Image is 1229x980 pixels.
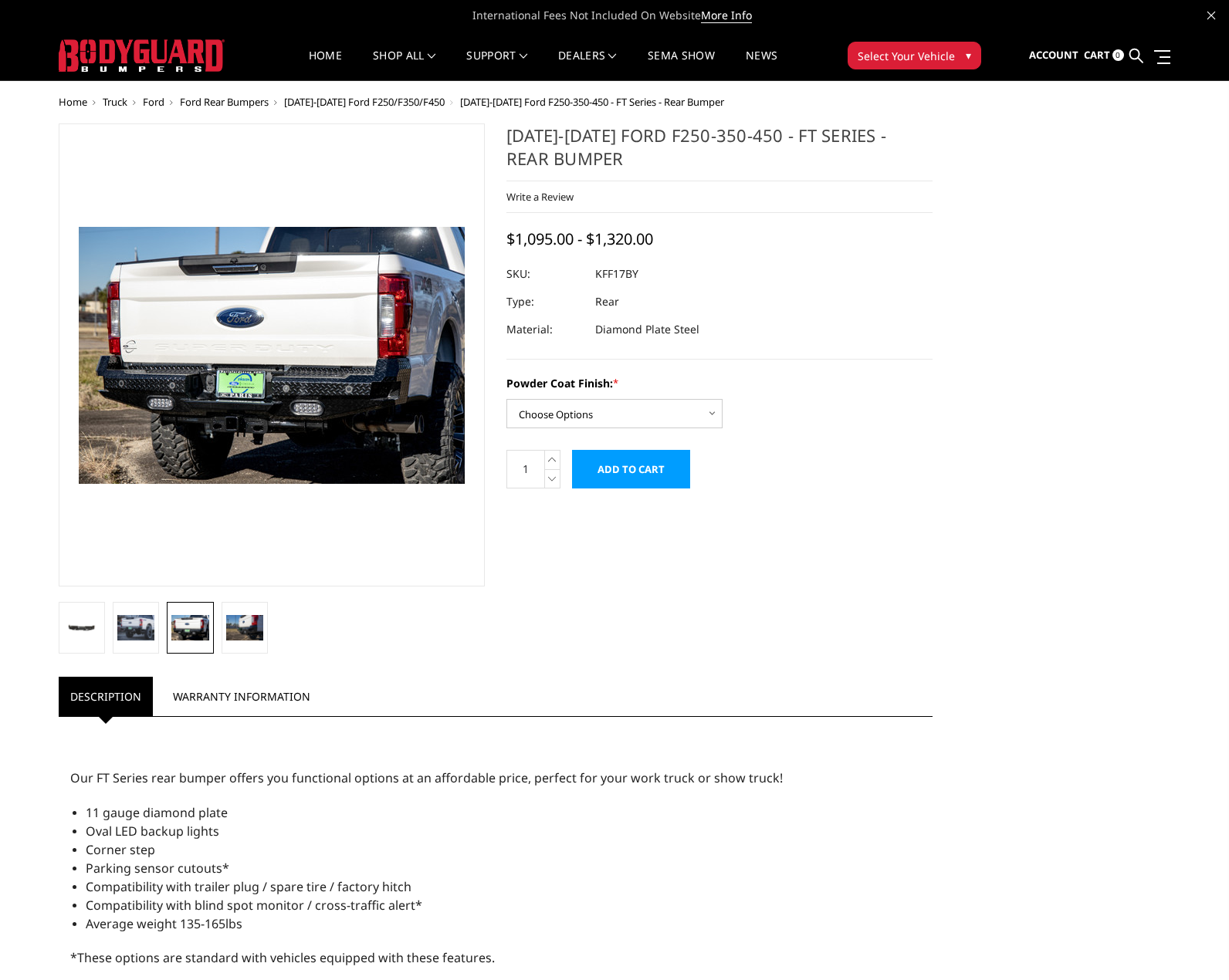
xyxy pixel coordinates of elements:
[1084,35,1124,76] a: Cart 0
[1029,48,1078,62] span: Account
[506,316,584,343] dt: Material:
[59,677,153,716] a: Description
[648,50,715,80] a: SEMA Show
[558,50,617,80] a: Dealers
[1152,906,1229,980] iframe: Chat Widget
[506,228,653,249] span: $1,095.00 - $1,320.00
[86,915,242,932] span: Average weight 135-165lbs
[701,8,752,23] a: More Info
[103,95,127,109] a: Truck
[966,47,971,63] span: ▾
[309,50,342,80] a: Home
[86,823,219,840] span: Oval LED backup lights
[226,615,263,640] img: 2017-2022 Ford F250-350-450 - FT Series - Rear Bumper
[466,50,527,80] a: Support
[70,769,783,786] span: Our FT Series rear bumper offers you functional options at an affordable price, perfect for your ...
[506,260,584,288] dt: SKU:
[117,615,154,640] img: 2017-2022 Ford F250-350-450 - FT Series - Rear Bumper
[746,50,777,80] a: News
[86,804,228,821] span: 11 gauge diamond plate
[63,619,100,637] img: 2017-2022 Ford F250-350-450 - FT Series - Rear Bumper
[595,260,638,288] dd: KFF17BY
[848,42,981,69] button: Select Your Vehicle
[70,949,495,966] span: *These options are standard with vehicles equipped with these features.
[460,95,724,109] span: [DATE]-[DATE] Ford F250-350-450 - FT Series - Rear Bumper
[180,95,269,109] a: Ford Rear Bumpers
[86,841,155,858] span: Corner step
[1084,48,1110,62] span: Cart
[161,677,322,716] a: Warranty Information
[595,316,699,343] dd: Diamond Plate Steel
[86,897,422,914] span: Compatibility with blind spot monitor / cross-traffic alert*
[171,615,208,640] img: 2017-2022 Ford F250-350-450 - FT Series - Rear Bumper
[1029,35,1078,76] a: Account
[59,95,87,109] a: Home
[59,123,485,586] a: 2017-2022 Ford F250-350-450 - FT Series - Rear Bumper
[86,878,411,895] span: Compatibility with trailer plug / spare tire / factory hitch
[506,288,584,316] dt: Type:
[143,95,164,109] a: Ford
[506,375,933,391] label: Powder Coat Finish:
[1112,49,1124,61] span: 0
[572,450,690,488] input: Add to Cart
[284,95,445,109] a: [DATE]-[DATE] Ford F250/F350/F450
[506,190,574,204] a: Write a Review
[59,39,225,72] img: BODYGUARD BUMPERS
[86,860,229,877] span: Parking sensor cutouts*
[858,48,955,64] span: Select Your Vehicle
[506,123,933,181] h1: [DATE]-[DATE] Ford F250-350-450 - FT Series - Rear Bumper
[373,50,435,80] a: shop all
[595,288,619,316] dd: Rear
